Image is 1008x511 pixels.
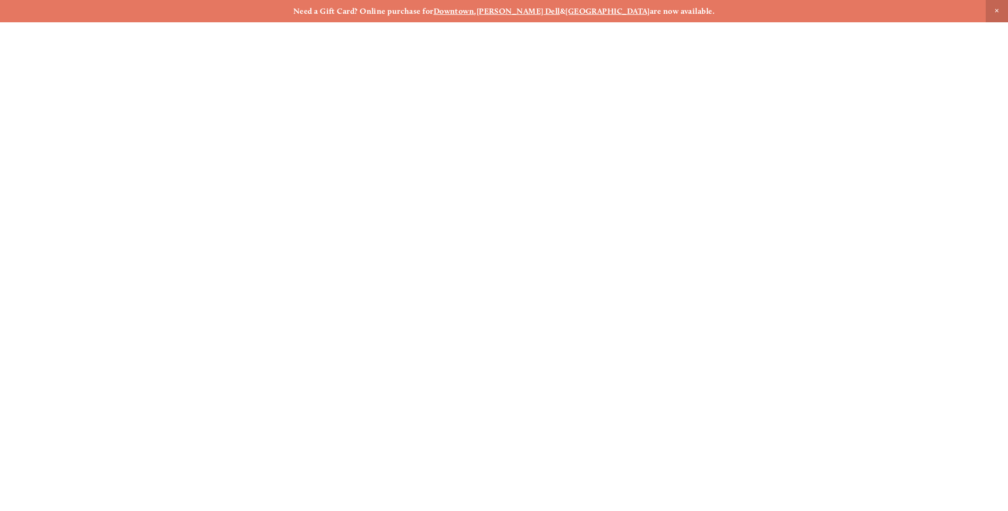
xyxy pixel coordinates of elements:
[650,6,715,16] strong: are now available.
[293,6,434,16] strong: Need a Gift Card? Online purchase for
[474,6,476,16] strong: ,
[477,6,560,16] a: [PERSON_NAME] Dell
[434,6,475,16] a: Downtown
[565,6,650,16] a: [GEOGRAPHIC_DATA]
[560,6,565,16] strong: &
